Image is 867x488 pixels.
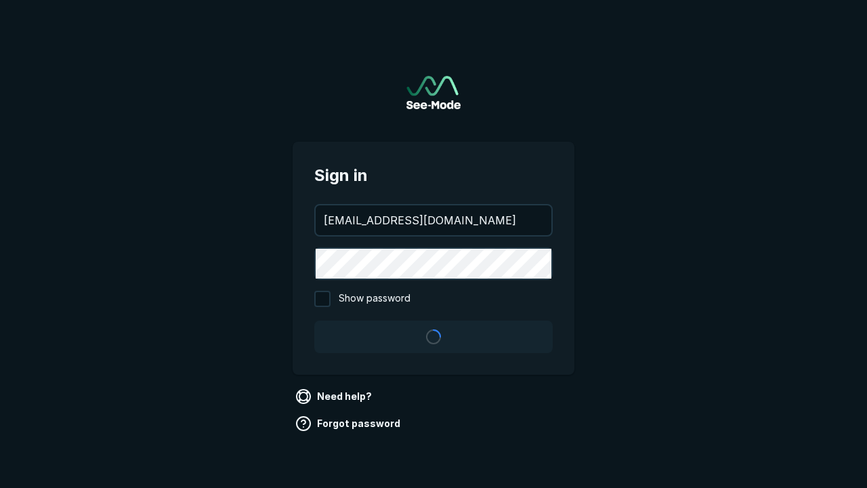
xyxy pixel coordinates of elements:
span: Show password [339,291,410,307]
img: See-Mode Logo [406,76,461,109]
a: Need help? [293,386,377,407]
a: Forgot password [293,413,406,434]
a: Go to sign in [406,76,461,109]
input: your@email.com [316,205,551,235]
span: Sign in [314,163,553,188]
